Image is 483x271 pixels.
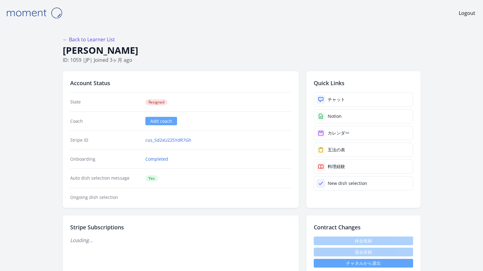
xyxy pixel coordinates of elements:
p: ID: 1059 | | Joined 3ヶ月 ago [63,56,421,64]
span: 休会依頼 [314,237,413,245]
span: jp [85,57,90,63]
a: チャネルから退出 [314,259,413,268]
div: チャット [328,96,345,103]
a: Add coach [145,117,177,125]
h2: Stripe Subscriptions [70,223,291,232]
dt: Ongoing dish selection [70,194,141,200]
div: New dish selection [328,180,367,186]
dt: State [70,99,141,105]
span: 退会依頼 [314,248,413,256]
h2: Account Status [70,79,291,87]
dt: Onboarding [70,156,141,162]
img: Moment [3,5,65,21]
a: Notion [314,109,413,123]
a: cus_Sd2xU22SYdR7Gh [145,137,191,143]
h1: [PERSON_NAME] [63,44,421,56]
a: カレンダー [314,126,413,140]
span: Resigned [145,99,167,105]
h2: Contract Changes [314,223,413,232]
a: 料理経験 [314,159,413,174]
div: 料理経験 [328,163,345,170]
dt: Coach [70,118,141,124]
dt: Stripe ID [70,137,141,143]
a: ← Back to Learner List [63,36,115,43]
div: 五法の表 [328,147,345,153]
h2: Quick Links [314,79,413,87]
dt: Auto dish selection message [70,175,141,181]
a: チャット [314,92,413,107]
a: New dish selection [314,176,413,191]
span: Yes [145,175,158,181]
div: カレンダー [328,130,349,136]
p: Loading... [70,237,291,244]
a: Logout [459,9,475,17]
a: Completed [145,156,168,162]
div: Notion [328,113,342,119]
a: 五法の表 [314,143,413,157]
